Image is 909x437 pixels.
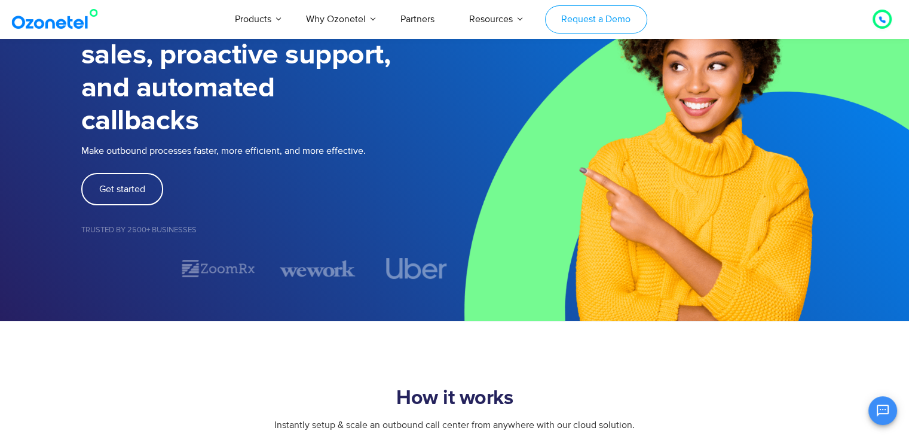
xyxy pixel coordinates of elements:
p: Make outbound processes faster, more efficient, and more effective. [81,144,455,158]
div: 2 / 7 [180,258,256,279]
h5: Trusted by 2500+ Businesses [81,226,455,234]
img: uber [387,258,448,279]
div: 1 / 7 [81,262,157,276]
div: 3 / 7 [280,258,355,279]
div: Image Carousel [81,258,455,279]
a: Request a Demo [545,5,647,34]
div: 4 / 7 [379,258,454,279]
span: Get started [99,184,145,194]
img: wework [280,258,355,279]
span: Instantly setup & scale an outbound call center from anywhere with our cloud solution. [274,419,635,431]
img: zoomrx [180,258,256,279]
h2: How it works [81,387,828,411]
button: Open chat [868,396,897,425]
a: Get started [81,173,163,205]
